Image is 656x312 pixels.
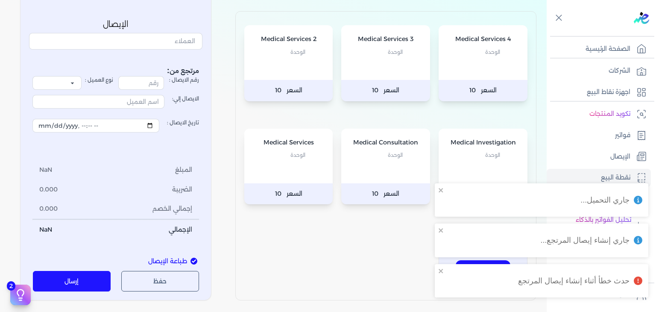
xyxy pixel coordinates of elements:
button: حفظ [121,271,199,291]
input: العملاء [29,33,202,49]
span: 0.000 [39,185,58,194]
button: أضف منتج [456,260,510,281]
p: Medical Services 2 [253,34,325,45]
p: Medical Services 3 [350,34,422,45]
span: 2 [7,281,15,291]
input: تاريخ الايصال : [32,119,159,132]
div: حدث خطأ أثناء إنشاء إيصال المرتجع [518,275,629,286]
span: 10 [275,85,281,96]
input: الايصال إلي: [32,95,164,109]
p: الشركات [609,65,630,77]
span: NaN [39,165,52,175]
img: logo [634,12,649,24]
span: 10 [372,85,378,96]
button: 2 [10,285,31,305]
span: الضريبة [172,185,192,194]
p: الصفحة الرئيسية [586,44,630,55]
button: close [438,268,444,274]
p: السعر [341,183,430,205]
a: اجهزة نقاط البيع [547,83,651,101]
button: close [438,227,444,234]
p: نقطة البيع [601,172,630,183]
span: الوحدة [290,47,305,58]
a: الإيصال [547,148,651,166]
button: العملاء [29,33,202,53]
div: جاري التحميل... [580,194,630,206]
button: إرسال [33,271,111,291]
p: تكويد المنتجات [589,109,630,120]
span: المبلغ [175,165,192,175]
label: تاريخ الايصال : [32,114,199,138]
input: طباعة الإيصال [190,258,197,265]
label: الايصال إلي: [32,90,199,114]
span: الوحدة [388,150,403,161]
p: السعر [341,80,430,101]
span: الوحدة [485,47,500,58]
p: Medical Investigation [447,137,519,148]
label: رقم الايصال : [118,76,199,90]
span: الوحدة [388,47,403,58]
button: close [438,187,444,194]
a: الشركات [547,62,651,80]
label: نوع العميل : [32,76,113,90]
p: السعر [439,80,527,101]
a: الصفحة الرئيسية [547,40,651,58]
a: تكويد المنتجات [547,105,651,123]
span: NaN [39,225,52,235]
span: 0.000 [39,204,58,214]
select: نوع العميل : [32,76,82,90]
input: رقم الايصال : [118,76,164,90]
p: اجهزة نقاط البيع [587,87,630,98]
p: الإيصال [610,151,630,162]
p: Medical Consultation [350,137,422,148]
a: فواتير [547,127,651,144]
a: نقطة البيع [547,169,651,187]
p: Medical Services 4 [447,34,519,45]
p: Medical Services [253,137,325,148]
p: فواتير [615,130,630,141]
p: السعر [244,80,333,101]
span: إجمالي الخصم [152,204,192,214]
h3: مرتجع من: [32,65,199,76]
span: 10 [372,188,378,200]
div: جاري إنشاء إيصال المرتجع... [541,235,630,246]
p: الإيصال [29,18,202,29]
span: الإجمالي [169,225,192,235]
span: طباعة الإيصال [148,256,187,266]
span: 10 [469,85,476,96]
span: الوحدة [485,150,500,161]
span: الوحدة [290,150,305,161]
p: السعر [244,183,333,205]
span: 10 [275,188,281,200]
